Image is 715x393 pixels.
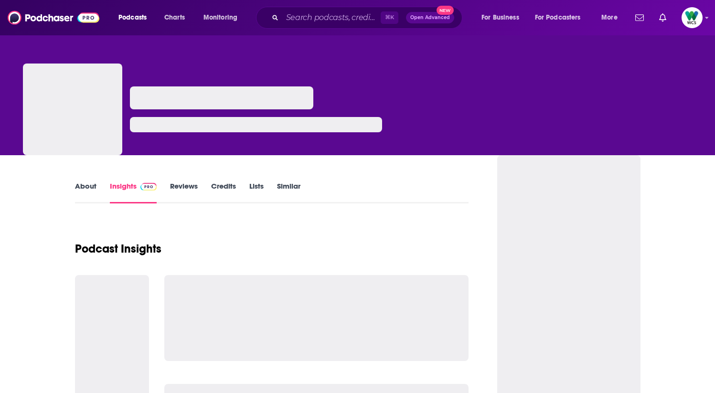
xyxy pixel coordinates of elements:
[481,11,519,24] span: For Business
[406,12,454,23] button: Open AdvancedNew
[75,242,161,256] h1: Podcast Insights
[170,181,198,203] a: Reviews
[110,181,157,203] a: InsightsPodchaser Pro
[75,181,96,203] a: About
[118,11,147,24] span: Podcasts
[682,7,703,28] img: User Profile
[265,7,471,29] div: Search podcasts, credits, & more...
[203,11,237,24] span: Monitoring
[535,11,581,24] span: For Podcasters
[277,181,300,203] a: Similar
[601,11,618,24] span: More
[282,10,381,25] input: Search podcasts, credits, & more...
[158,10,191,25] a: Charts
[529,10,595,25] button: open menu
[140,183,157,191] img: Podchaser Pro
[682,7,703,28] span: Logged in as WCS_Newsroom
[249,181,264,203] a: Lists
[381,11,398,24] span: ⌘ K
[595,10,630,25] button: open menu
[437,6,454,15] span: New
[631,10,648,26] a: Show notifications dropdown
[197,10,250,25] button: open menu
[475,10,531,25] button: open menu
[8,9,99,27] img: Podchaser - Follow, Share and Rate Podcasts
[655,10,670,26] a: Show notifications dropdown
[410,15,450,20] span: Open Advanced
[164,11,185,24] span: Charts
[112,10,159,25] button: open menu
[682,7,703,28] button: Show profile menu
[211,181,236,203] a: Credits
